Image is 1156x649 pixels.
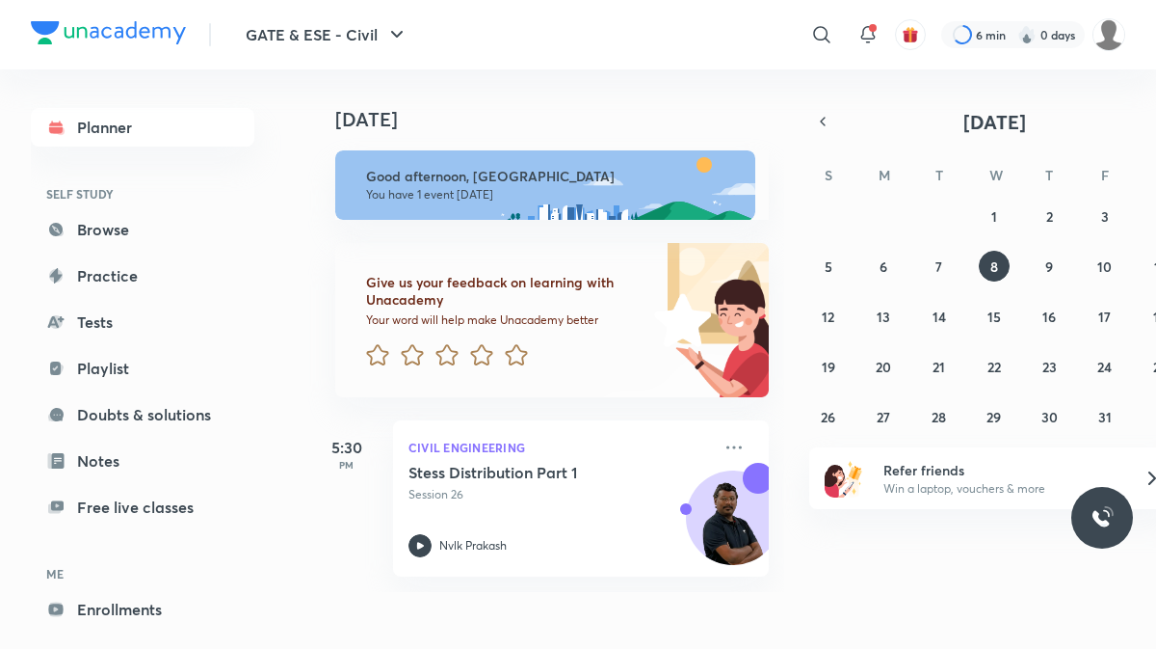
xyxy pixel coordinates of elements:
button: October 5, 2025 [813,251,844,282]
abbr: October 5, 2025 [825,257,832,276]
button: October 21, 2025 [924,351,955,382]
h5: Stess Distribution Part 1 [408,463,648,482]
abbr: October 3, 2025 [1101,207,1109,226]
abbr: October 12, 2025 [822,308,834,326]
abbr: October 21, 2025 [933,358,945,376]
abbr: October 28, 2025 [932,408,946,426]
button: GATE & ESE - Civil [234,15,420,54]
abbr: October 6, 2025 [880,257,887,276]
img: Company Logo [31,21,186,44]
abbr: October 26, 2025 [821,408,835,426]
p: You have 1 event [DATE] [366,187,738,203]
img: ttu [1090,506,1114,529]
h6: Give us your feedback on learning with Unacademy [366,274,647,309]
abbr: October 31, 2025 [1098,408,1112,426]
abbr: October 24, 2025 [1097,358,1112,376]
button: October 12, 2025 [813,301,844,332]
h6: ME [31,557,254,590]
img: afternoon [335,150,755,220]
abbr: October 22, 2025 [987,358,1001,376]
a: Practice [31,257,254,295]
button: October 2, 2025 [1034,201,1064,231]
abbr: October 10, 2025 [1097,257,1112,276]
abbr: Wednesday [989,166,1003,184]
button: avatar [895,19,926,50]
button: October 7, 2025 [924,251,955,282]
h6: Refer friends [883,460,1120,480]
abbr: October 30, 2025 [1041,408,1058,426]
button: October 17, 2025 [1090,301,1120,332]
a: Tests [31,303,254,341]
img: streak [1017,25,1037,44]
button: October 9, 2025 [1034,251,1064,282]
button: October 13, 2025 [868,301,899,332]
button: October 31, 2025 [1090,401,1120,432]
button: October 14, 2025 [924,301,955,332]
button: October 22, 2025 [979,351,1010,382]
img: feedback_image [589,243,769,397]
p: Win a laptop, vouchers & more [883,480,1120,498]
button: October 29, 2025 [979,401,1010,432]
p: PM [308,459,385,471]
abbr: October 19, 2025 [822,358,835,376]
h6: SELF STUDY [31,177,254,210]
a: Notes [31,442,254,480]
abbr: October 8, 2025 [990,257,998,276]
button: October 20, 2025 [868,351,899,382]
abbr: October 27, 2025 [877,408,890,426]
abbr: Thursday [1045,166,1053,184]
img: Avatar [687,481,779,574]
abbr: October 23, 2025 [1042,358,1057,376]
a: Company Logo [31,21,186,49]
button: [DATE] [836,108,1152,135]
abbr: October 20, 2025 [876,358,891,376]
abbr: October 17, 2025 [1098,308,1111,326]
button: October 28, 2025 [924,401,955,432]
abbr: Sunday [825,166,832,184]
abbr: October 7, 2025 [935,257,942,276]
button: October 26, 2025 [813,401,844,432]
a: Enrollments [31,590,254,629]
button: October 24, 2025 [1090,351,1120,382]
a: Free live classes [31,488,254,527]
abbr: October 14, 2025 [933,308,946,326]
abbr: October 29, 2025 [986,408,1001,426]
a: Playlist [31,349,254,388]
button: October 10, 2025 [1090,251,1120,282]
a: Doubts & solutions [31,395,254,434]
button: October 16, 2025 [1034,301,1064,332]
p: Nvlk Prakash [439,537,507,554]
p: Your word will help make Unacademy better [366,312,647,328]
p: Civil Engineering [408,436,711,459]
img: referral [825,459,863,498]
button: October 19, 2025 [813,351,844,382]
abbr: Tuesday [935,166,943,184]
img: Rahul KD [1092,18,1125,51]
button: October 8, 2025 [979,251,1010,282]
a: Browse [31,210,254,249]
button: October 3, 2025 [1090,201,1120,231]
h4: [DATE] [335,108,788,131]
abbr: October 1, 2025 [991,207,997,226]
abbr: October 15, 2025 [987,308,1001,326]
abbr: Friday [1101,166,1109,184]
img: avatar [902,26,919,43]
button: October 15, 2025 [979,301,1010,332]
abbr: Monday [879,166,890,184]
button: October 1, 2025 [979,201,1010,231]
abbr: October 9, 2025 [1045,257,1053,276]
h5: 5:30 [308,436,385,459]
button: October 23, 2025 [1034,351,1064,382]
abbr: October 16, 2025 [1042,308,1056,326]
button: October 27, 2025 [868,401,899,432]
abbr: October 13, 2025 [877,308,890,326]
h6: Good afternoon, [GEOGRAPHIC_DATA] [366,168,738,185]
button: October 6, 2025 [868,251,899,282]
p: Session 26 [408,486,711,503]
span: [DATE] [963,109,1026,135]
a: Planner [31,108,254,147]
abbr: October 2, 2025 [1046,207,1053,226]
button: October 30, 2025 [1034,401,1064,432]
